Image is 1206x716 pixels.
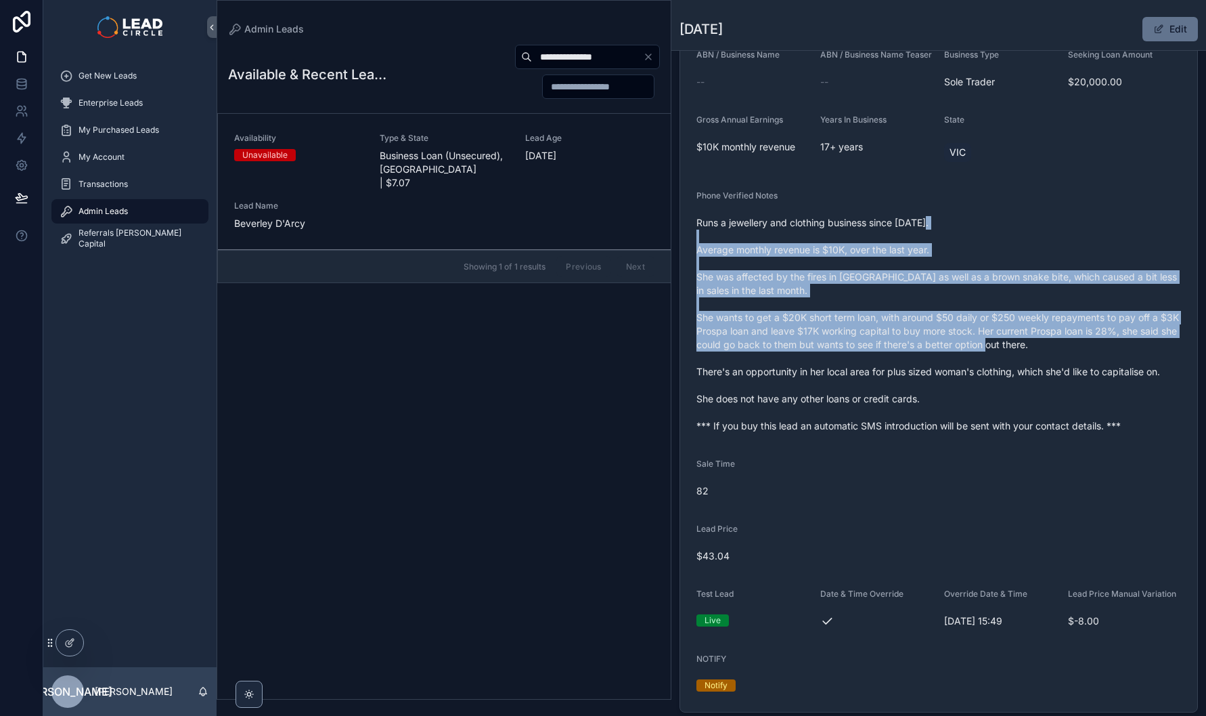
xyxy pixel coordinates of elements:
[696,140,809,154] span: $10K monthly revenue
[705,679,728,692] div: Notify
[696,216,1181,433] span: Runs a jewellery and clothing business since [DATE]. Average monthly revenue is $10K, over the la...
[228,22,304,36] a: Admin Leads
[820,114,887,125] span: Years In Business
[234,133,363,144] span: Availability
[820,140,933,154] span: 17+ years
[79,98,143,108] span: Enterprise Leads
[51,199,208,224] a: Admin Leads
[95,685,173,698] p: [PERSON_NAME]
[79,125,159,135] span: My Purchased Leads
[696,459,735,469] span: Sale Time
[696,524,738,534] span: Lead Price
[218,114,671,250] a: AvailabilityUnavailableType & StateBusiness Loan (Unsecured), [GEOGRAPHIC_DATA] | $7.07Lead Age[D...
[1142,17,1198,41] button: Edit
[51,145,208,169] a: My Account
[79,70,137,81] span: Get New Leads
[696,190,778,201] span: Phone Verified Notes
[820,589,903,599] span: Date & Time Override
[242,149,288,161] div: Unavailable
[234,201,363,211] span: Lead Name
[43,54,217,268] div: scrollable content
[944,49,999,60] span: Business Type
[51,91,208,115] a: Enterprise Leads
[51,64,208,88] a: Get New Leads
[79,228,195,249] span: Referrals [PERSON_NAME] Capital
[228,65,386,84] h1: Available & Recent Leads
[79,152,125,163] span: My Account
[380,149,509,190] span: Business Loan (Unsecured), [GEOGRAPHIC_DATA] | $7.07
[1068,75,1181,89] span: $20,000.00
[464,261,545,272] span: Showing 1 of 1 results
[525,149,654,163] span: [DATE]
[950,146,966,159] span: VIC
[79,206,128,217] span: Admin Leads
[234,217,363,230] span: Beverley D'Arcy
[1068,614,1181,628] span: $-8.00
[696,49,780,60] span: ABN / Business Name
[51,226,208,251] a: Referrals [PERSON_NAME] Capital
[643,51,659,62] button: Clear
[696,114,783,125] span: Gross Annual Earnings
[679,20,723,39] h1: [DATE]
[820,49,932,60] span: ABN / Business Name Teaser
[525,133,654,144] span: Lead Age
[51,172,208,196] a: Transactions
[23,683,112,700] span: [PERSON_NAME]
[944,75,1057,89] span: Sole Trader
[51,118,208,142] a: My Purchased Leads
[97,16,162,38] img: App logo
[696,654,726,664] span: NOTIFY
[380,133,509,144] span: Type & State
[696,549,1181,563] span: $43.04
[696,75,705,89] span: --
[696,589,734,599] span: Test Lead
[944,589,1027,599] span: Override Date & Time
[705,614,721,627] div: Live
[244,22,304,36] span: Admin Leads
[79,179,128,190] span: Transactions
[1068,589,1176,599] span: Lead Price Manual Variation
[820,75,828,89] span: --
[944,114,964,125] span: State
[1068,49,1153,60] span: Seeking Loan Amount
[696,484,809,498] span: 82
[944,614,1057,628] span: [DATE] 15:49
